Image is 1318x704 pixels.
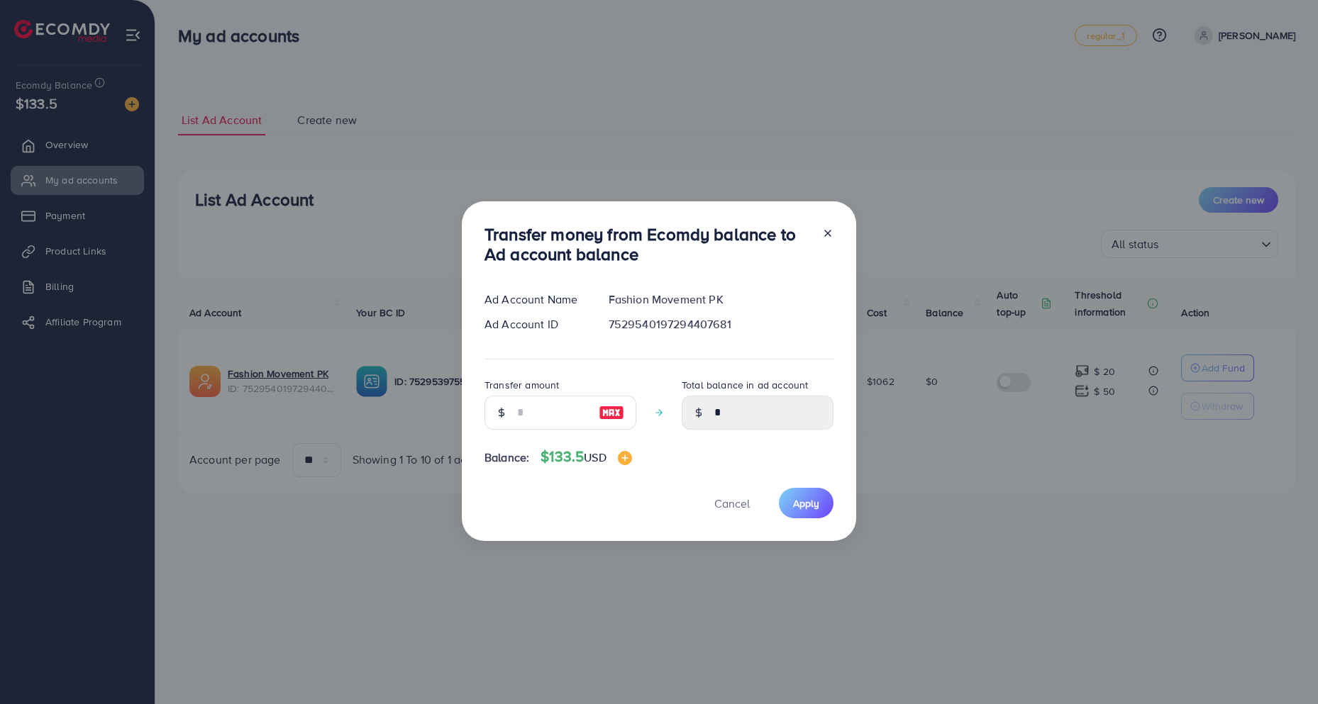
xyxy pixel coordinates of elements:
img: image [618,451,632,465]
label: Transfer amount [484,378,559,392]
span: Balance: [484,449,529,466]
div: Ad Account Name [473,291,597,308]
span: Cancel [714,496,750,511]
button: Cancel [697,488,768,518]
label: Total balance in ad account [682,378,808,392]
h3: Transfer money from Ecomdy balance to Ad account balance [484,224,811,265]
img: image [599,404,624,421]
div: Fashion Movement PK [597,291,845,308]
iframe: Chat [1258,640,1307,693]
h4: $133.5 [541,448,631,466]
div: 7529540197294407681 [597,316,845,333]
span: USD [584,449,606,465]
span: Apply [793,496,819,510]
div: Ad Account ID [473,316,597,333]
button: Apply [779,488,834,518]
